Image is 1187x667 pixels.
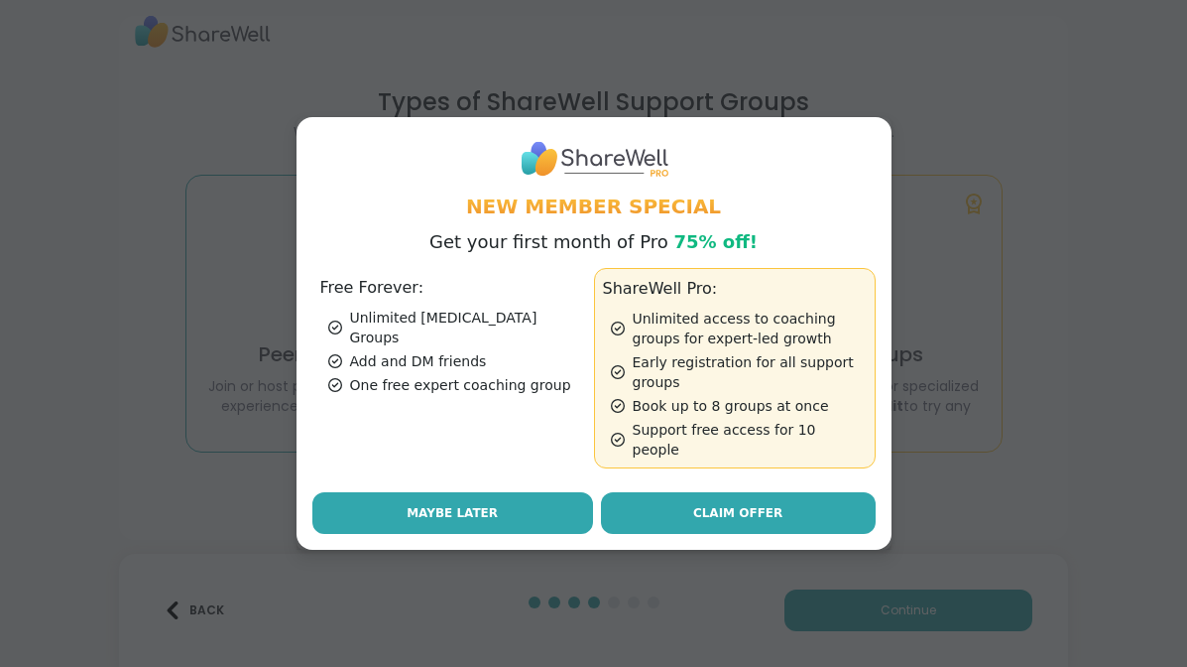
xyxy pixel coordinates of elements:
button: Maybe Later [312,492,593,534]
div: One free expert coaching group [328,375,586,395]
span: Maybe Later [407,504,498,522]
div: Add and DM friends [328,351,586,371]
div: Early registration for all support groups [611,352,867,392]
span: Claim Offer [693,504,782,522]
div: Support free access for 10 people [611,420,867,460]
a: Claim Offer [601,492,876,534]
h3: Free Forever: [320,276,586,300]
div: Unlimited [MEDICAL_DATA] Groups [328,308,586,347]
div: Unlimited access to coaching groups for expert-led growth [611,309,867,348]
p: Get your first month of Pro [429,228,758,256]
span: 75% off! [673,231,758,252]
div: Book up to 8 groups at once [611,396,867,416]
h3: ShareWell Pro: [603,277,867,301]
img: ShareWell Logo [520,133,668,184]
h1: New Member Special [312,193,876,220]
